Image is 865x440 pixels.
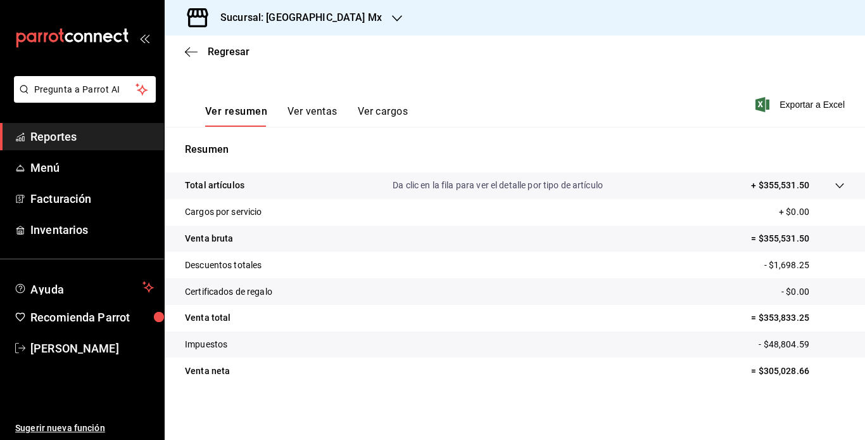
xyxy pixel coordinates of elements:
[205,105,408,127] div: navigation tabs
[185,311,230,325] p: Venta total
[30,280,137,295] span: Ayuda
[14,76,156,103] button: Pregunta a Parrot AI
[185,142,845,157] p: Resumen
[9,92,156,105] a: Pregunta a Parrot AI
[287,105,338,127] button: Ver ventas
[185,338,227,351] p: Impuestos
[30,340,154,357] span: [PERSON_NAME]
[30,221,154,238] span: Inventarios
[393,179,603,192] p: Da clic en la fila para ver el detalle por tipo de artículo
[185,365,230,378] p: Venta neta
[185,285,272,299] p: Certificados de regalo
[751,365,845,378] p: = $305,028.66
[15,422,154,435] span: Sugerir nueva función
[185,232,233,245] p: Venta bruta
[758,97,845,112] button: Exportar a Excel
[358,105,408,127] button: Ver cargos
[759,338,845,351] p: - $48,804.59
[30,190,154,207] span: Facturación
[208,46,249,58] span: Regresar
[205,105,267,127] button: Ver resumen
[751,232,845,245] p: = $355,531.50
[185,259,262,272] p: Descuentos totales
[185,179,244,192] p: Total artículos
[30,309,154,326] span: Recomienda Parrot
[185,46,249,58] button: Regresar
[751,179,809,192] p: + $355,531.50
[139,33,149,43] button: open_drawer_menu
[779,205,845,219] p: + $0.00
[30,159,154,176] span: Menú
[185,205,262,219] p: Cargos por servicio
[781,285,845,299] p: - $0.00
[764,259,845,272] p: - $1,698.25
[34,83,136,96] span: Pregunta a Parrot AI
[30,128,154,145] span: Reportes
[751,311,845,325] p: = $353,833.25
[210,10,382,25] h3: Sucursal: [GEOGRAPHIC_DATA] Mx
